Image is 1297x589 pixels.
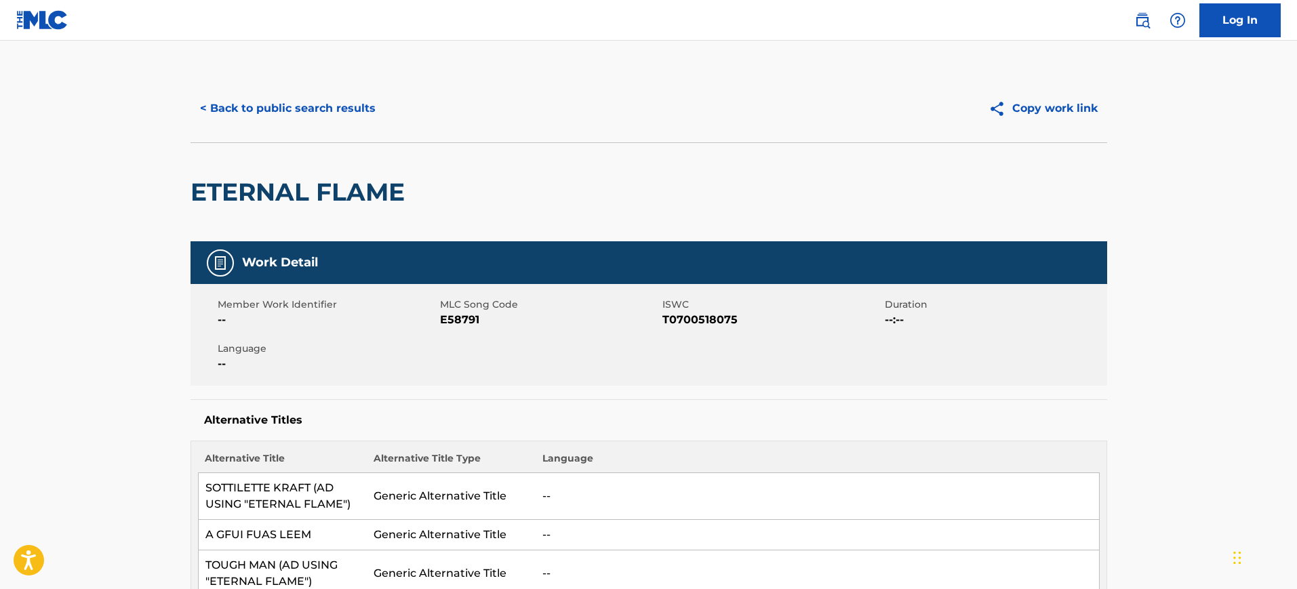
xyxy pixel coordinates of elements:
a: Log In [1199,3,1281,37]
img: help [1170,12,1186,28]
th: Language [536,451,1099,473]
span: Duration [885,298,1104,312]
iframe: Resource Center [1259,384,1297,493]
th: Alternative Title Type [367,451,536,473]
span: ISWC [662,298,881,312]
div: Help [1164,7,1191,34]
span: Language [218,342,437,356]
button: < Back to public search results [191,92,385,125]
span: --:-- [885,312,1104,328]
td: Generic Alternative Title [367,520,536,550]
iframe: Chat Widget [1229,524,1297,589]
h5: Alternative Titles [204,413,1094,427]
span: E58791 [440,312,659,328]
button: Copy work link [979,92,1107,125]
td: -- [536,520,1099,550]
span: MLC Song Code [440,298,659,312]
span: Member Work Identifier [218,298,437,312]
span: T0700518075 [662,312,881,328]
td: Generic Alternative Title [367,473,536,520]
a: Public Search [1129,7,1156,34]
span: -- [218,312,437,328]
img: Work Detail [212,255,228,271]
td: A GFUI FUAS LEEM [198,520,367,550]
h5: Work Detail [242,255,318,270]
div: Drag [1233,537,1241,578]
img: MLC Logo [16,10,68,30]
h2: ETERNAL FLAME [191,177,412,207]
th: Alternative Title [198,451,367,473]
img: Copy work link [989,100,1012,117]
span: -- [218,356,437,372]
td: SOTTILETTE KRAFT (AD USING "ETERNAL FLAME") [198,473,367,520]
td: -- [536,473,1099,520]
img: search [1134,12,1151,28]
